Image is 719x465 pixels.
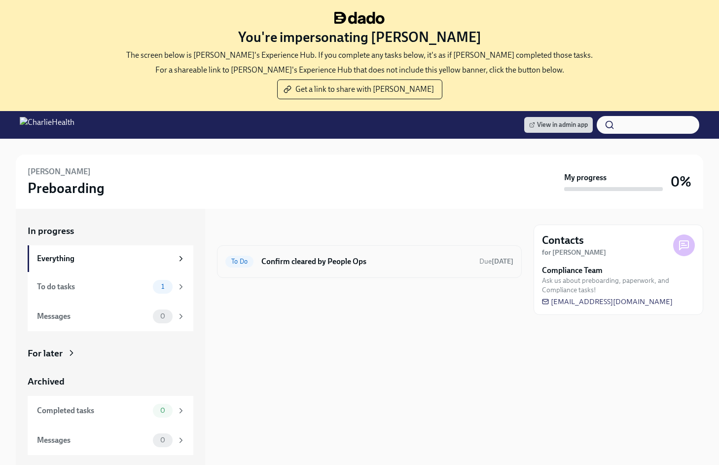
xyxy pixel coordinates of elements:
[542,276,695,295] span: Ask us about preboarding, paperwork, and Compliance tasks!
[154,312,171,320] span: 0
[542,248,606,257] strong: for [PERSON_NAME]
[37,435,149,446] div: Messages
[126,50,593,61] p: The screen below is [PERSON_NAME]'s Experience Hub. If you complete any tasks below, it's as if [...
[217,225,263,237] div: In progress
[28,245,193,272] a: Everything
[564,172,607,183] strong: My progress
[671,173,691,191] h3: 0%
[28,166,91,177] h6: [PERSON_NAME]
[28,302,193,331] a: Messages0
[277,79,442,99] button: Get a link to share with [PERSON_NAME]
[524,117,593,133] a: View in admin app
[479,257,513,266] span: October 6th, 2025 09:00
[479,257,513,266] span: Due
[28,426,193,455] a: Messages0
[225,254,513,270] a: To DoConfirm cleared by People OpsDue[DATE]
[261,256,471,267] h6: Confirm cleared by People Ops
[286,84,434,94] span: Get a link to share with [PERSON_NAME]
[542,233,584,248] h4: Contacts
[542,297,673,307] a: [EMAIL_ADDRESS][DOMAIN_NAME]
[529,120,588,130] span: View in admin app
[154,436,171,444] span: 0
[28,347,63,360] div: For later
[334,12,385,24] img: dado
[20,117,74,133] img: CharlieHealth
[155,65,564,76] p: For a shareable link to [PERSON_NAME]'s Experience Hub that does not include this yellow banner, ...
[542,265,603,276] strong: Compliance Team
[37,311,149,322] div: Messages
[225,258,253,265] span: To Do
[155,283,170,290] span: 1
[37,253,173,264] div: Everything
[28,396,193,426] a: Completed tasks0
[28,272,193,302] a: To do tasks1
[492,257,513,266] strong: [DATE]
[238,28,481,46] h3: You're impersonating [PERSON_NAME]
[28,179,105,197] h3: Preboarding
[37,405,149,416] div: Completed tasks
[28,225,193,237] a: In progress
[37,281,149,292] div: To do tasks
[154,407,171,414] span: 0
[28,375,193,388] a: Archived
[28,347,193,360] a: For later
